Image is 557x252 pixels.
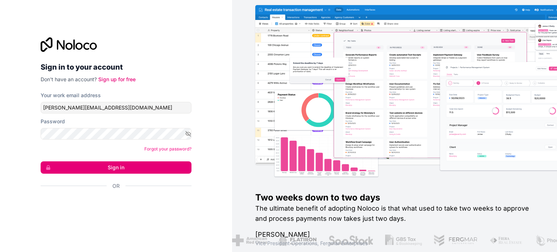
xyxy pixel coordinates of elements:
h1: Vice President Operations , Fergmar Enterprises [255,240,534,247]
h2: The ultimate benefit of adopting Noloco is that what used to take two weeks to approve and proces... [255,203,534,224]
h1: [PERSON_NAME] [255,230,534,240]
label: Your work email address [41,92,101,99]
img: /assets/american-red-cross-BAupjrZR.png [232,235,267,246]
a: Sign up for free [98,76,136,82]
input: Password [41,128,191,140]
h2: Sign in to your account [41,61,191,74]
iframe: Sign in with Google Button [37,198,189,214]
input: Email address [41,102,191,113]
a: Forgot your password? [144,146,191,152]
button: Sign in [41,161,191,174]
span: Don't have an account? [41,76,97,82]
label: Password [41,118,65,125]
span: Or [112,182,120,190]
h1: Two weeks down to two days [255,192,534,203]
